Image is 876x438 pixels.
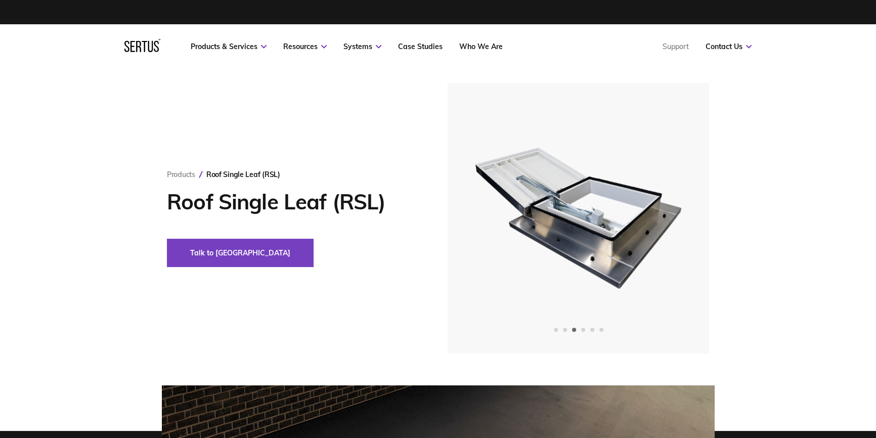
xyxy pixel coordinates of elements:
span: Go to slide 1 [554,328,558,332]
span: Go to slide 4 [581,328,585,332]
a: Support [663,42,689,51]
a: Products [167,170,195,179]
span: Go to slide 6 [599,328,603,332]
a: Who We Are [459,42,503,51]
a: Products & Services [191,42,267,51]
a: Resources [283,42,327,51]
button: Talk to [GEOGRAPHIC_DATA] [167,239,314,267]
h1: Roof Single Leaf (RSL) [167,189,417,214]
span: Go to slide 2 [563,328,567,332]
span: Go to slide 5 [590,328,594,332]
a: Case Studies [398,42,443,51]
a: Systems [343,42,381,51]
a: Contact Us [706,42,752,51]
